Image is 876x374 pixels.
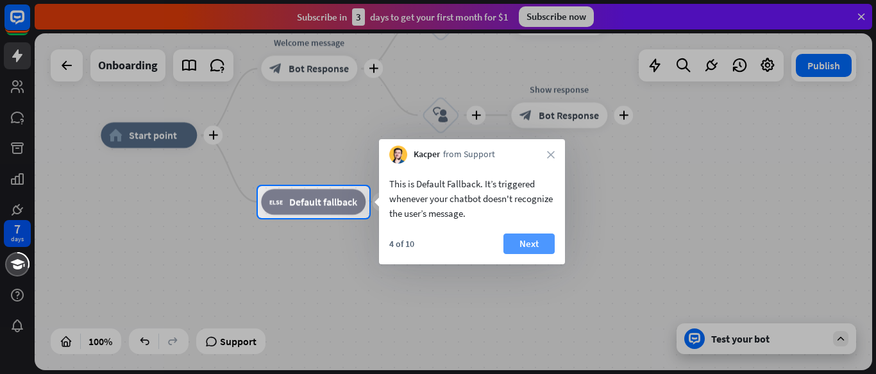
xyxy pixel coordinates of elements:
[443,148,495,161] span: from Support
[503,234,555,254] button: Next
[10,5,49,44] button: Open LiveChat chat widget
[269,196,283,208] i: block_fallback
[389,176,555,221] div: This is Default Fallback. It’s triggered whenever your chatbot doesn't recognize the user’s message.
[289,196,357,208] span: Default fallback
[414,148,440,161] span: Kacper
[547,151,555,158] i: close
[389,238,414,250] div: 4 of 10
